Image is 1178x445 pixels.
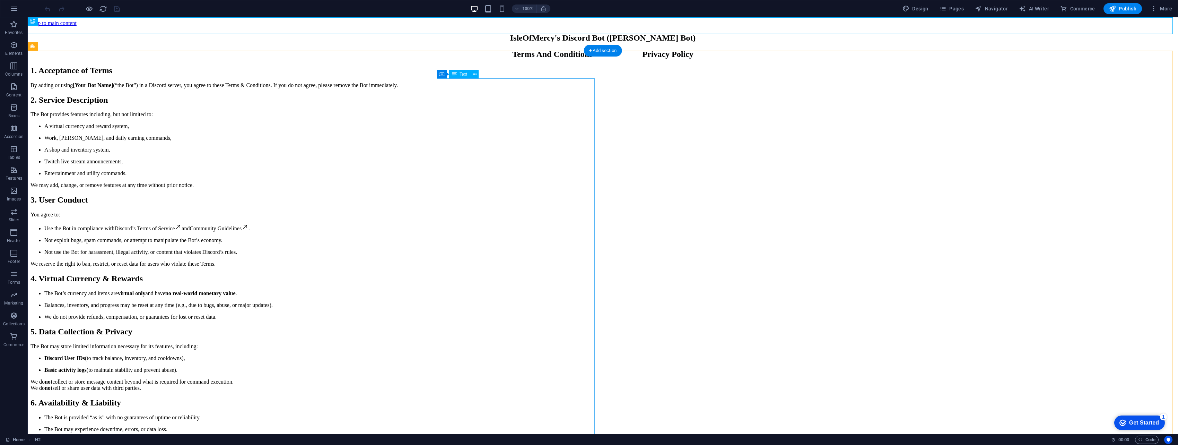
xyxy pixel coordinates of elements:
h6: 100% [522,5,533,13]
div: 1 [51,1,58,8]
div: Design (Ctrl+Alt+Y) [900,3,931,14]
p: Images [7,196,21,202]
button: More [1148,3,1175,14]
button: reload [99,5,107,13]
button: AI Writer [1016,3,1052,14]
p: Accordion [4,134,24,139]
a: Click to cancel selection. Double-click to open Pages [6,436,25,444]
span: Publish [1109,5,1136,12]
span: Navigator [975,5,1008,12]
button: Pages [937,3,967,14]
span: Commerce [1060,5,1095,12]
h6: Session time [1111,436,1129,444]
button: Navigator [972,3,1011,14]
button: Code [1135,436,1159,444]
i: On resize automatically adjust zoom level to fit chosen device. [540,6,547,12]
p: Columns [5,71,23,77]
p: Forms [8,280,20,285]
p: Slider [9,217,19,223]
a: Skip to main content [3,3,49,9]
p: Commerce [3,342,24,348]
span: Pages [940,5,964,12]
div: + Add section [584,45,622,57]
span: More [1150,5,1172,12]
span: 00 00 [1118,436,1129,444]
span: Click to select. Double-click to edit [35,436,41,444]
p: Footer [8,259,20,264]
p: Favorites [5,30,23,35]
p: Collections [3,321,24,327]
p: Tables [8,155,20,160]
button: Click here to leave preview mode and continue editing [85,5,93,13]
div: Get Started [20,8,50,14]
span: AI Writer [1019,5,1049,12]
p: Content [6,92,21,98]
span: : [1123,437,1124,442]
button: Commerce [1057,3,1098,14]
button: Design [900,3,931,14]
p: Header [7,238,21,243]
p: Boxes [8,113,20,119]
p: Marketing [4,300,23,306]
button: Usercentrics [1164,436,1172,444]
div: Get Started 1 items remaining, 80% complete [6,3,56,18]
i: Reload page [99,5,107,13]
p: Elements [5,51,23,56]
span: Code [1138,436,1155,444]
button: Publish [1103,3,1142,14]
nav: breadcrumb [35,436,41,444]
button: 100% [512,5,536,13]
p: Features [6,176,22,181]
span: Design [902,5,928,12]
span: Text [460,72,467,76]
